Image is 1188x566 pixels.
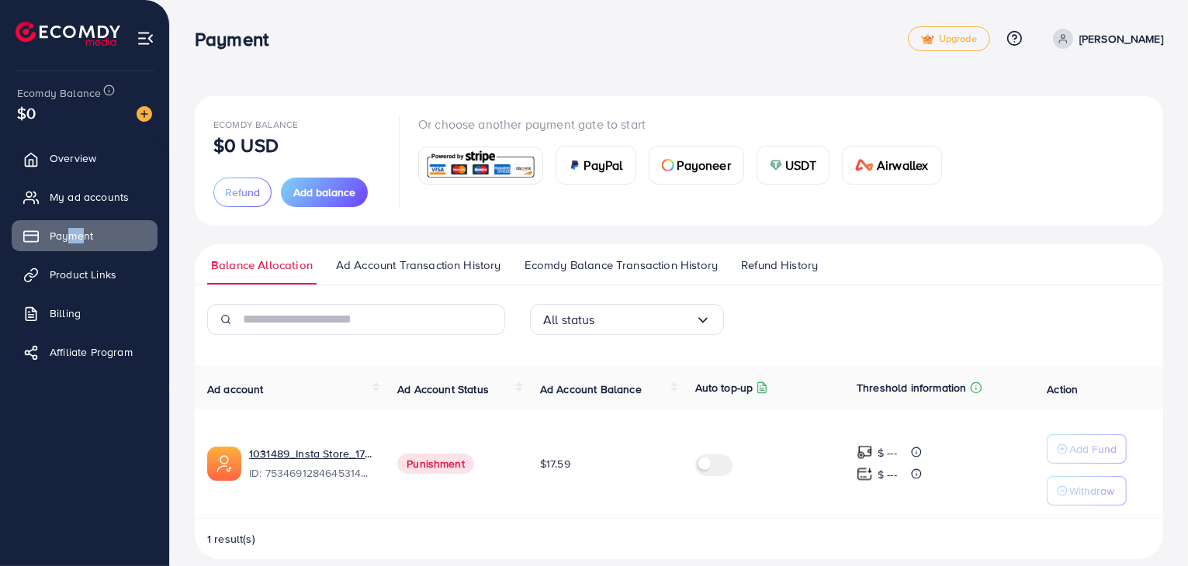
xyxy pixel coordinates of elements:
[569,159,581,171] img: card
[908,26,990,51] a: tickUpgrade
[213,178,272,207] button: Refund
[770,159,782,171] img: card
[857,444,873,461] img: top-up amount
[207,531,255,547] span: 1 result(s)
[1069,440,1117,458] p: Add Fund
[12,220,158,251] a: Payment
[12,259,158,290] a: Product Links
[397,454,474,474] span: Punishment
[1079,29,1163,48] p: [PERSON_NAME]
[50,228,93,243] span: Payment
[877,156,928,174] span: Airwallex
[17,85,101,101] span: Ecomdy Balance
[336,257,501,274] span: Ad Account Transaction History
[785,156,817,174] span: USDT
[540,456,570,471] span: $17.59
[741,257,818,274] span: Refund History
[543,308,595,332] span: All status
[418,115,954,133] p: Or choose another payment gate to start
[1122,496,1176,554] iframe: Chat
[213,136,279,154] p: $0 USD
[397,381,489,397] span: Ad Account Status
[137,29,154,47] img: menu
[1047,381,1078,397] span: Action
[207,381,264,397] span: Ad account
[695,378,753,397] p: Auto top-up
[1047,29,1163,49] a: [PERSON_NAME]
[12,336,158,368] a: Affiliate Program
[195,28,281,50] h3: Payment
[1069,481,1114,500] p: Withdraw
[921,33,977,45] span: Upgrade
[50,344,133,360] span: Affiliate Program
[50,267,116,282] span: Product Links
[1047,476,1127,506] button: Withdraw
[1047,434,1127,464] button: Add Fund
[249,465,372,481] span: ID: 7534691284645314567
[249,446,372,461] a: 1031489_Insta Store_1754307311926
[213,118,298,131] span: Ecomdy Balance
[857,466,873,482] img: top-up amount
[757,146,830,185] a: cardUSDT
[293,185,355,200] span: Add balance
[50,305,81,321] span: Billing
[50,189,129,205] span: My ad accounts
[662,159,674,171] img: card
[857,378,966,397] p: Threshold information
[418,147,543,185] a: card
[50,150,96,166] span: Overview
[584,156,623,174] span: PayPal
[17,102,36,124] span: $0
[595,308,695,332] input: Search for option
[137,106,152,122] img: image
[211,257,313,274] span: Balance Allocation
[16,22,120,46] img: logo
[281,178,368,207] button: Add balance
[556,146,636,185] a: cardPayPal
[921,34,934,45] img: tick
[878,465,897,484] p: $ ---
[855,159,874,171] img: card
[12,298,158,329] a: Billing
[530,304,724,335] div: Search for option
[525,257,718,274] span: Ecomdy Balance Transaction History
[207,447,241,481] img: ic-ads-acc.e4c84228.svg
[225,185,260,200] span: Refund
[540,381,642,397] span: Ad Account Balance
[878,443,897,462] p: $ ---
[842,146,941,185] a: cardAirwallex
[649,146,744,185] a: cardPayoneer
[12,143,158,174] a: Overview
[677,156,731,174] span: Payoneer
[12,181,158,212] a: My ad accounts
[424,149,538,182] img: card
[249,446,372,481] div: <span class='underline'>1031489_Insta Store_1754307311926</span></br>7534691284645314567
